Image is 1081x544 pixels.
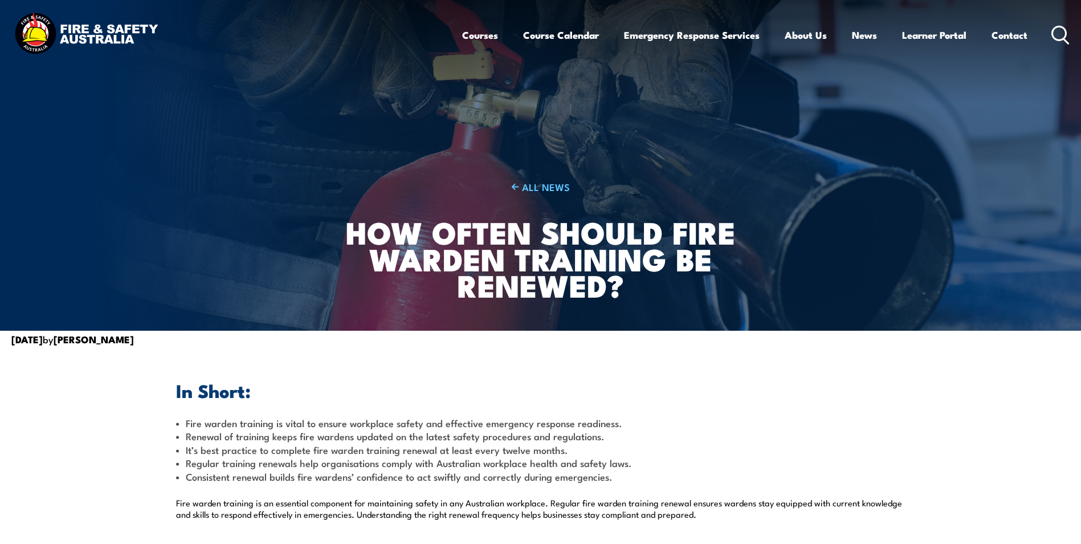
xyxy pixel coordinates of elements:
a: ALL NEWS [316,180,765,193]
a: Emergency Response Services [624,20,760,50]
span: Regular training renewals help organisations comply with Australian workplace health and safety l... [186,456,632,470]
span: Fire warden training is vital to ensure workplace safety and effective emergency response readiness. [186,416,622,430]
strong: [PERSON_NAME] [54,332,134,347]
span: by [11,332,134,346]
a: Courses [462,20,498,50]
a: About Us [785,20,827,50]
a: Course Calendar [523,20,599,50]
span: In Short: [176,376,251,404]
a: Contact [992,20,1027,50]
span: It’s best practice to complete fire warden training renewal at least every twelve months. [186,442,568,457]
span: Renewal of training keeps fire wardens updated on the latest safety procedures and regulations. [186,429,605,443]
span: Consistent renewal builds fire wardens’ confidence to act swiftly and correctly during emergencies. [186,469,613,484]
h1: How Often Should Fire Warden Training Be Renewed? [316,218,765,298]
a: Learner Portal [902,20,966,50]
a: News [852,20,877,50]
strong: [DATE] [11,332,43,347]
span: Fire warden training is an essential component for maintaining safety in any Australian workplace... [176,497,902,520]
